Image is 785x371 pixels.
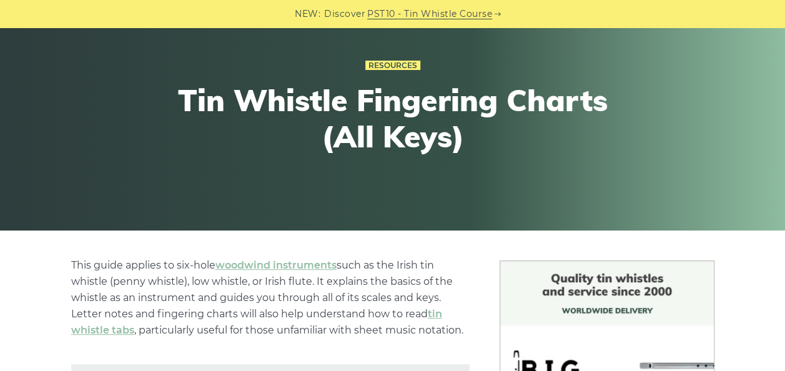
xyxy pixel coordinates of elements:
[324,7,365,21] span: Discover
[71,257,470,339] p: This guide applies to six-hole such as the Irish tin whistle (penny whistle), low whistle, or Iri...
[295,7,320,21] span: NEW:
[215,259,337,271] a: woodwind instruments
[163,82,623,154] h1: Tin Whistle Fingering Charts (All Keys)
[365,61,420,71] a: Resources
[367,7,492,21] a: PST10 - Tin Whistle Course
